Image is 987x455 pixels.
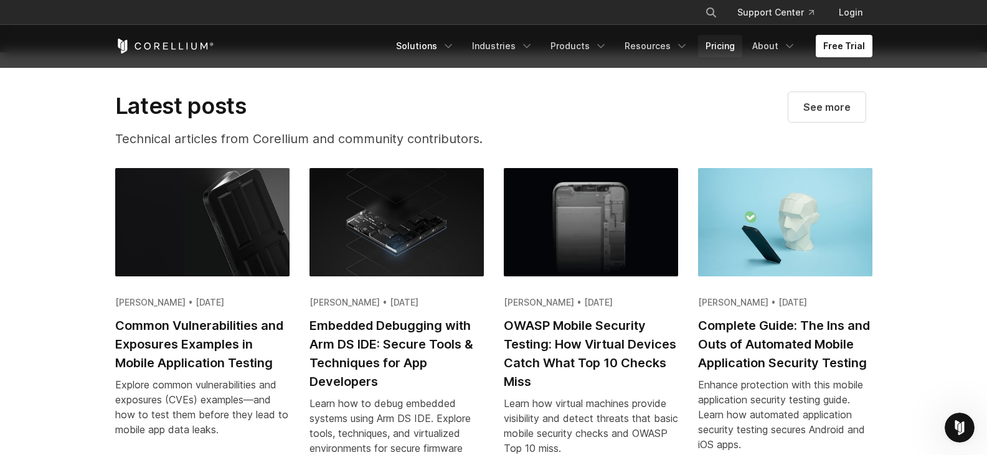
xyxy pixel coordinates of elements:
button: Search [700,1,722,24]
a: Pricing [698,35,742,57]
div: [PERSON_NAME] • [DATE] [698,296,872,309]
a: Corellium Home [115,39,214,54]
img: Complete Guide: The Ins and Outs of Automated Mobile Application Security Testing [698,168,872,276]
a: Login [829,1,872,24]
h2: Complete Guide: The Ins and Outs of Automated Mobile Application Security Testing [698,316,872,372]
h2: Latest posts [115,92,540,120]
a: Industries [465,35,541,57]
div: [PERSON_NAME] • [DATE] [504,296,678,309]
div: Explore common vulnerabilities and exposures (CVEs) examples—and how to test them before they lea... [115,377,290,437]
img: Common Vulnerabilities and Exposures Examples in Mobile Application Testing [115,168,290,276]
iframe: Intercom live chat [945,413,975,443]
h2: OWASP Mobile Security Testing: How Virtual Devices Catch What Top 10 Checks Miss [504,316,678,391]
a: Resources [617,35,696,57]
a: Products [543,35,615,57]
a: Support Center [727,1,824,24]
a: Visit our blog [788,92,866,122]
h2: Common Vulnerabilities and Exposures Examples in Mobile Application Testing [115,316,290,372]
img: OWASP Mobile Security Testing: How Virtual Devices Catch What Top 10 Checks Miss [504,168,678,276]
div: Navigation Menu [690,1,872,24]
img: Embedded Debugging with Arm DS IDE: Secure Tools & Techniques for App Developers [309,168,484,276]
div: [PERSON_NAME] • [DATE] [115,296,290,309]
div: Enhance protection with this mobile application security testing guide. Learn how automated appli... [698,377,872,452]
div: Navigation Menu [389,35,872,57]
a: Common Vulnerabilities and Exposures Examples in Mobile Application Testing [PERSON_NAME] • [DATE... [115,168,290,452]
a: Solutions [389,35,462,57]
a: Free Trial [816,35,872,57]
span: See more [803,100,851,115]
p: Technical articles from Corellium and community contributors. [115,129,540,148]
div: [PERSON_NAME] • [DATE] [309,296,484,309]
h2: Embedded Debugging with Arm DS IDE: Secure Tools & Techniques for App Developers [309,316,484,391]
a: About [745,35,803,57]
